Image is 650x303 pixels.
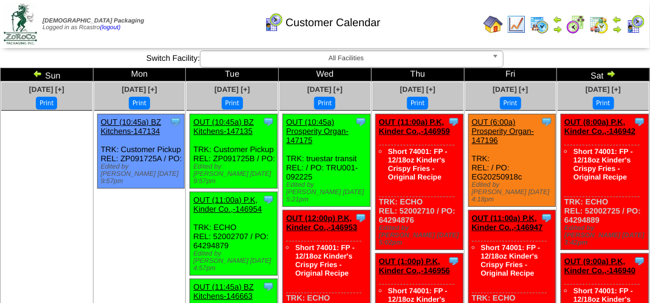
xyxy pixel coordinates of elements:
img: arrowright.gif [612,24,622,34]
a: OUT (11:00a) P.K, Kinder Co.,-146959 [379,117,450,136]
img: calendarblend.gif [566,15,586,34]
button: Print [593,97,614,110]
div: Edited by [PERSON_NAME] [DATE] 5:02pm [379,225,463,246]
a: [DATE] [+] [122,85,157,94]
button: Print [222,97,243,110]
a: OUT (11:00a) P.K, Kinder Co.,-146954 [193,195,262,214]
button: Print [129,97,150,110]
a: OUT (12:00p) P.K, Kinder Co.,-146953 [286,214,357,232]
a: [DATE] [+] [586,85,621,94]
img: Tooltip [355,116,367,128]
td: Fri [464,68,557,82]
button: Print [500,97,521,110]
img: Tooltip [634,255,646,267]
button: Print [314,97,335,110]
div: TRK: Customer Pickup REL: ZP091725B / PO: [190,114,278,189]
td: Thu [371,68,464,82]
a: [DATE] [+] [400,85,436,94]
td: Sun [1,68,94,82]
td: Sat [557,68,650,82]
img: arrowleft.gif [33,69,43,78]
a: (logout) [100,24,121,31]
div: Edited by [PERSON_NAME] [DATE] 3:42pm [564,225,648,246]
td: Wed [279,68,372,82]
div: TRK: ECHO REL: 52002710 / PO: 64294876 [375,114,463,250]
img: Tooltip [541,212,553,224]
a: OUT (10:45a) BZ Kitchens-147134 [101,117,161,136]
div: TRK: Customer Pickup REL: ZP091725A / PO: [97,114,185,189]
img: Tooltip [262,280,275,293]
a: Short 74001: FP - 12/18oz Kinder's Crispy Fries - Original Recipe [295,243,355,277]
span: [DEMOGRAPHIC_DATA] Packaging [43,18,144,24]
td: Mon [93,68,186,82]
span: Logged in as Rcastro [43,18,144,31]
a: [DATE] [+] [493,85,528,94]
a: Short 74001: FP - 12/18oz Kinder's Crispy Fries - Original Recipe [573,147,633,181]
a: OUT (8:00a) P.K, Kinder Co.,-146942 [564,117,635,136]
div: TRK: ECHO REL: 52002725 / PO: 64294889 [561,114,649,250]
img: calendarinout.gif [589,15,609,34]
div: Edited by [PERSON_NAME] [DATE] 4:57pm [193,250,277,272]
span: Customer Calendar [286,16,380,29]
img: arrowright.gif [606,69,616,78]
img: Tooltip [448,255,460,267]
a: OUT (11:00a) P.K, Kinder Co.,-146947 [472,214,543,232]
div: TRK: truestar transit REL: / PO: TRU001-092225 [283,114,371,207]
img: calendarcustomer.gif [264,13,283,32]
img: arrowright.gif [553,24,563,34]
div: TRK: REL: / PO: EG20250918c [468,114,556,207]
div: TRK: ECHO REL: 52002707 / PO: 64294879 [190,192,278,276]
img: calendarprod.gif [530,15,549,34]
img: arrowleft.gif [612,15,622,24]
img: Tooltip [541,116,553,128]
a: [DATE] [+] [214,85,250,94]
img: Tooltip [448,116,460,128]
img: Tooltip [169,116,182,128]
img: Tooltip [262,116,275,128]
td: Tue [186,68,279,82]
a: OUT (9:00a) P.K, Kinder Co.,-146940 [564,257,635,275]
img: arrowleft.gif [553,15,563,24]
a: OUT (10:45a) Prosperity Organ-147175 [286,117,349,145]
a: OUT (6:00a) Prosperity Organ-147196 [472,117,535,145]
img: calendarcustomer.gif [626,15,645,34]
div: Edited by [PERSON_NAME] [DATE] 9:57pm [193,163,277,185]
img: Tooltip [262,193,275,206]
span: All Facilities [205,51,487,66]
a: Short 74001: FP - 12/18oz Kinder's Crispy Fries - Original Recipe [481,243,541,277]
a: OUT (11:45a) BZ Kitchens-146663 [193,282,253,301]
button: Print [36,97,57,110]
img: zoroco-logo-small.webp [4,4,37,44]
div: Edited by [PERSON_NAME] [DATE] 4:18pm [472,181,556,203]
a: OUT (10:45a) BZ Kitchens-147135 [193,117,253,136]
div: Edited by [PERSON_NAME] [DATE] 5:21pm [286,181,370,203]
img: Tooltip [355,212,367,224]
div: Edited by [PERSON_NAME] [DATE] 9:57pm [101,163,185,185]
img: line_graph.gif [507,15,526,34]
a: [DATE] [+] [307,85,343,94]
a: [DATE] [+] [29,85,64,94]
a: Short 74001: FP - 12/18oz Kinder's Crispy Fries - Original Recipe [388,147,448,181]
a: OUT (1:00p) P.K, Kinder Co.,-146956 [379,257,450,275]
button: Print [407,97,428,110]
img: Tooltip [634,116,646,128]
